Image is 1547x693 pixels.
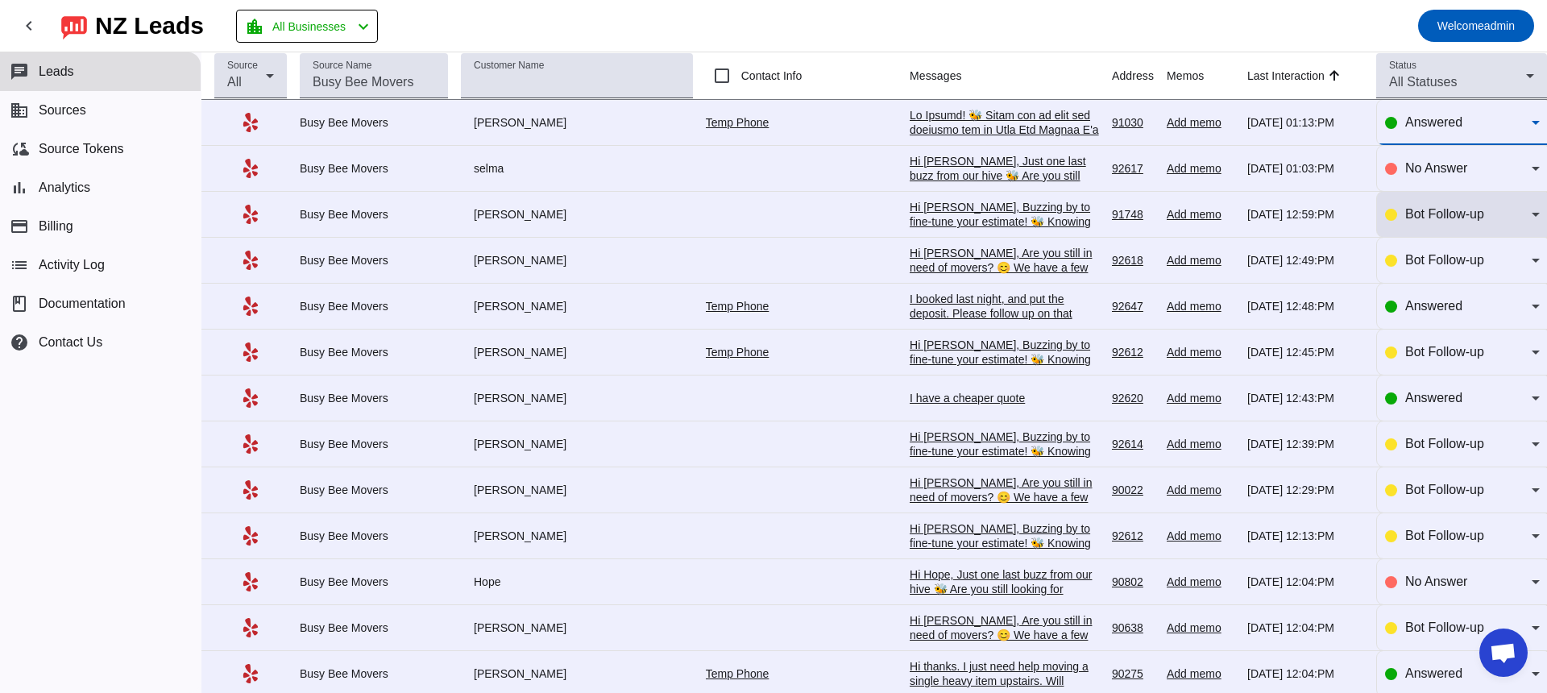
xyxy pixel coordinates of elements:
[1405,253,1484,267] span: Bot Follow-up
[272,15,346,38] span: All Businesses
[241,251,260,270] mat-icon: Yelp
[1405,620,1484,634] span: Bot Follow-up
[313,60,371,71] mat-label: Source Name
[461,299,693,313] div: [PERSON_NAME]
[300,575,448,589] div: Busy Bee Movers
[313,73,435,92] input: Busy Bee Movers
[227,60,258,71] mat-label: Source
[474,60,544,71] mat-label: Customer Name
[1112,115,1154,130] div: 91030
[461,345,693,359] div: [PERSON_NAME]
[241,342,260,362] mat-icon: Yelp
[300,529,448,543] div: Busy Bee Movers
[910,292,1099,321] div: I booked last night, and put the deposit. Please follow up on that
[39,219,73,234] span: Billing
[1167,529,1234,543] div: Add memo
[1479,629,1528,677] a: Open chat
[1247,620,1363,635] div: [DATE] 12:04:PM
[910,108,1099,688] div: Lo Ipsumd! 🐝 Sitam con ad elit sed doeiusmo tem in Utla Etd Magnaa E'a Mini, veni quisnost exerci...
[461,529,693,543] div: [PERSON_NAME]
[1167,575,1234,589] div: Add memo
[1167,52,1247,100] th: Memos
[1405,391,1462,405] span: Answered
[10,139,29,159] mat-icon: cloud_sync
[1112,575,1154,589] div: 90802
[241,664,260,683] mat-icon: Yelp
[227,75,242,89] span: All
[300,253,448,268] div: Busy Bee Movers
[910,200,1099,446] div: Hi [PERSON_NAME], Buzzing by to fine-tune your estimate! 🐝 Knowing your item list ahead of time h...
[10,217,29,236] mat-icon: payment
[39,103,86,118] span: Sources
[39,335,102,350] span: Contact Us
[10,62,29,81] mat-icon: chat
[10,178,29,197] mat-icon: bar_chart
[1112,666,1154,681] div: 90275
[1247,68,1325,84] div: Last Interaction
[241,205,260,224] mat-icon: Yelp
[39,181,90,195] span: Analytics
[910,154,1099,328] div: Hi [PERSON_NAME], Just one last buzz from our hive 🐝 Are you still looking for moving help? We'd ...
[39,258,105,272] span: Activity Log
[461,666,693,681] div: [PERSON_NAME]
[236,10,378,43] button: All Businesses
[1167,345,1234,359] div: Add memo
[1418,10,1534,42] button: Welcomeadmin
[300,483,448,497] div: Busy Bee Movers
[300,391,448,405] div: Busy Bee Movers
[10,255,29,275] mat-icon: list
[461,391,693,405] div: [PERSON_NAME]
[1247,391,1363,405] div: [DATE] 12:43:PM
[1405,529,1484,542] span: Bot Follow-up
[1112,437,1154,451] div: 92614
[1167,299,1234,313] div: Add memo
[1247,253,1363,268] div: [DATE] 12:49:PM
[1112,161,1154,176] div: 92617
[706,300,769,313] a: Temp Phone
[1437,19,1484,32] span: Welcome
[1167,115,1234,130] div: Add memo
[1405,345,1484,359] span: Bot Follow-up
[300,161,448,176] div: Busy Bee Movers
[300,345,448,359] div: Busy Bee Movers
[738,68,803,84] label: Contact Info
[1167,391,1234,405] div: Add memo
[1247,437,1363,451] div: [DATE] 12:39:PM
[910,52,1112,100] th: Messages
[241,159,260,178] mat-icon: Yelp
[1112,207,1154,222] div: 91748
[1405,207,1484,221] span: Bot Follow-up
[1167,666,1234,681] div: Add memo
[95,15,204,37] div: NZ Leads
[1389,60,1416,71] mat-label: Status
[1247,299,1363,313] div: [DATE] 12:48:PM
[706,116,769,129] a: Temp Phone
[461,253,693,268] div: [PERSON_NAME]
[300,115,448,130] div: Busy Bee Movers
[1405,161,1467,175] span: No Answer
[706,667,769,680] a: Temp Phone
[910,338,1099,584] div: Hi [PERSON_NAME], Buzzing by to fine-tune your estimate! 🐝 Knowing your item list ahead of time h...
[1112,299,1154,313] div: 92647
[1405,437,1484,450] span: Bot Follow-up
[10,101,29,120] mat-icon: business
[1437,15,1515,37] span: admin
[706,346,769,359] a: Temp Phone
[1167,253,1234,268] div: Add memo
[1167,437,1234,451] div: Add memo
[241,526,260,546] mat-icon: Yelp
[910,475,1099,635] div: Hi [PERSON_NAME], Are you still in need of movers? 😊 We have a few spots left, and I'd love to he...
[1247,529,1363,543] div: [DATE] 12:13:PM
[910,246,1099,405] div: Hi [PERSON_NAME], Are you still in need of movers? 😊 We have a few spots left, and I'd love to he...
[1247,483,1363,497] div: [DATE] 12:29:PM
[461,437,693,451] div: [PERSON_NAME]
[1112,483,1154,497] div: 90022
[1167,620,1234,635] div: Add memo
[1405,299,1462,313] span: Answered
[241,480,260,500] mat-icon: Yelp
[241,113,260,132] mat-icon: Yelp
[300,437,448,451] div: Busy Bee Movers
[1167,161,1234,176] div: Add memo
[1247,115,1363,130] div: [DATE] 01:13:PM
[1167,207,1234,222] div: Add memo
